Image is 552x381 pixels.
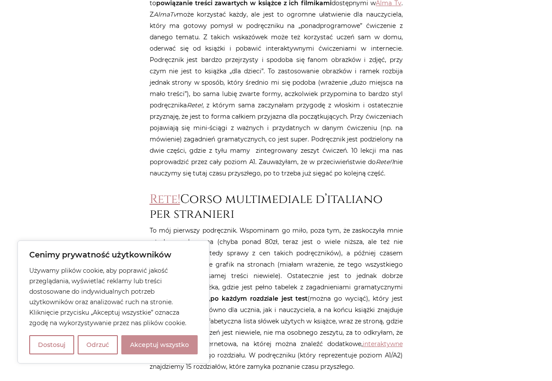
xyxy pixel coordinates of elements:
button: Odrzuć [78,335,118,354]
strong: po każdym rozdziale jest test [210,295,308,302]
em: Rete! [187,101,202,109]
p: Cenimy prywatność użytkowników [29,250,198,260]
a: Rete! [150,191,180,207]
p: Używamy plików cookie, aby poprawić jakość przeglądania, wyświetlać reklamy lub treści dostosowan... [29,265,198,328]
button: Dostosuj [29,335,74,354]
h2: Corso multimediale d’italiano per stranieri [150,192,403,221]
p: To mój pierwszy podręcznik. Wspominam go miło, poza tym, że zaskoczyła mnie wtedy wysoka cena (ch... [150,225,403,372]
button: Akceptuj wszystko [121,335,198,354]
em: AlmaTv [154,10,177,18]
em: Rete!1 [376,158,394,166]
